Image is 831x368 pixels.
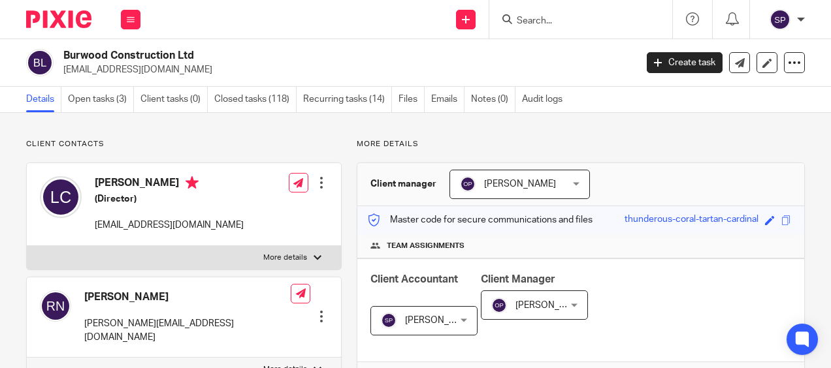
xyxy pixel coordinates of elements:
p: [EMAIL_ADDRESS][DOMAIN_NAME] [63,63,627,76]
a: Files [399,87,425,112]
p: Client contacts [26,139,342,149]
h3: Client manager [370,177,436,191]
a: Client tasks (0) [140,87,208,112]
a: Details [26,87,61,112]
img: svg%3E [40,290,71,322]
i: Primary [186,176,199,189]
img: svg%3E [491,298,507,313]
p: More details [357,139,805,149]
img: svg%3E [26,49,54,76]
img: svg%3E [460,176,476,192]
span: [PERSON_NAME] [515,301,587,310]
div: thunderous-coral-tartan-cardinal [625,213,758,228]
a: Emails [431,87,464,112]
p: Master code for secure communications and files [367,213,593,226]
a: Closed tasks (118) [214,87,297,112]
p: More details [263,253,307,263]
a: Open tasks (3) [68,87,134,112]
span: Client Manager [481,274,555,284]
h4: [PERSON_NAME] [95,176,244,192]
img: svg%3E [40,176,82,218]
h2: Burwood Construction Ltd [63,49,514,63]
p: [EMAIL_ADDRESS][DOMAIN_NAME] [95,219,244,232]
a: Audit logs [522,87,569,112]
img: svg%3E [770,9,790,30]
p: [PERSON_NAME][EMAIL_ADDRESS][DOMAIN_NAME] [84,317,291,344]
a: Create task [647,52,723,73]
img: Pixie [26,10,91,28]
input: Search [515,16,633,27]
a: Recurring tasks (14) [303,87,392,112]
span: [PERSON_NAME] [484,179,556,189]
img: svg%3E [381,313,397,328]
h5: (Director) [95,192,244,206]
h4: [PERSON_NAME] [84,290,291,304]
span: Client Accountant [370,274,458,284]
span: Team assignments [387,241,464,251]
span: [PERSON_NAME] [405,316,477,325]
a: Notes (0) [471,87,515,112]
